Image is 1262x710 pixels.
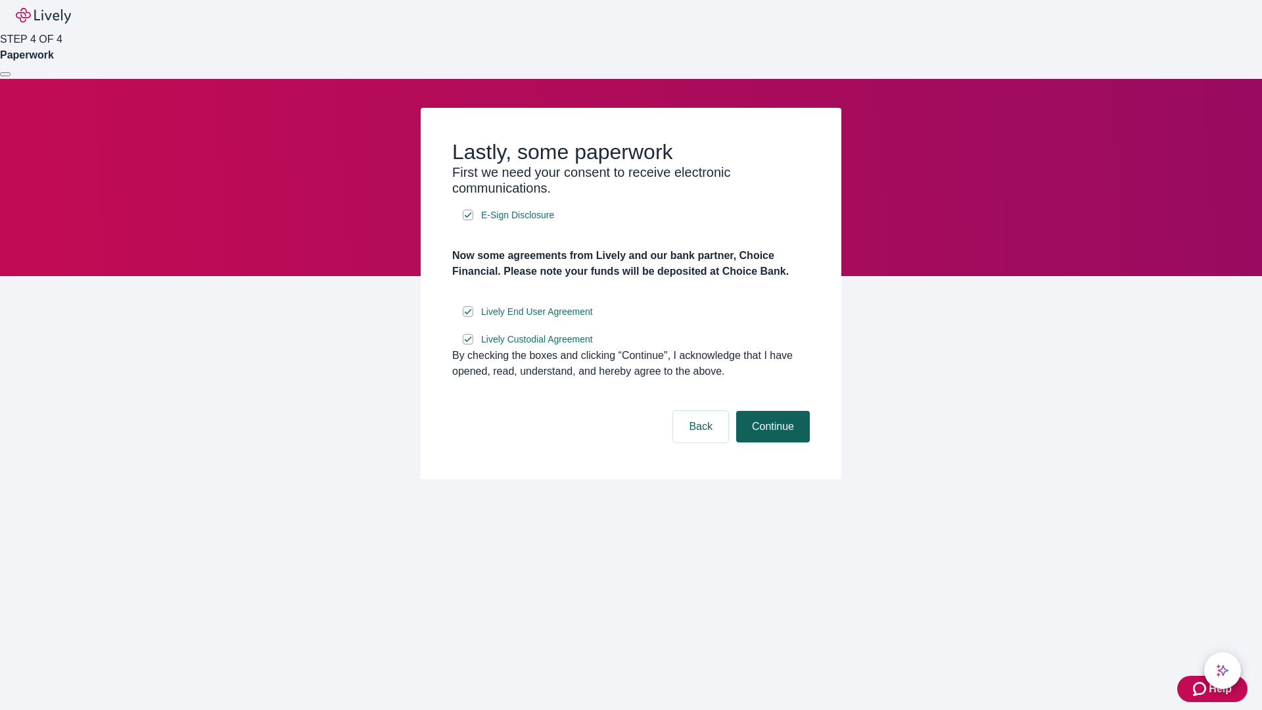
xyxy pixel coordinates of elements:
[481,305,593,319] span: Lively End User Agreement
[481,333,593,346] span: Lively Custodial Agreement
[479,331,596,348] a: e-sign disclosure document
[479,304,596,320] a: e-sign disclosure document
[1193,681,1209,697] svg: Zendesk support icon
[736,411,810,442] button: Continue
[452,139,810,164] h2: Lastly, some paperwork
[1204,652,1241,689] button: chat
[1209,681,1232,697] span: Help
[481,208,554,222] span: E-Sign Disclosure
[479,207,557,224] a: e-sign disclosure document
[452,164,810,196] h3: First we need your consent to receive electronic communications.
[16,8,71,24] img: Lively
[673,411,728,442] button: Back
[1177,676,1248,702] button: Zendesk support iconHelp
[452,248,810,279] h4: Now some agreements from Lively and our bank partner, Choice Financial. Please note your funds wi...
[452,348,810,379] div: By checking the boxes and clicking “Continue", I acknowledge that I have opened, read, understand...
[1216,664,1229,677] svg: Lively AI Assistant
